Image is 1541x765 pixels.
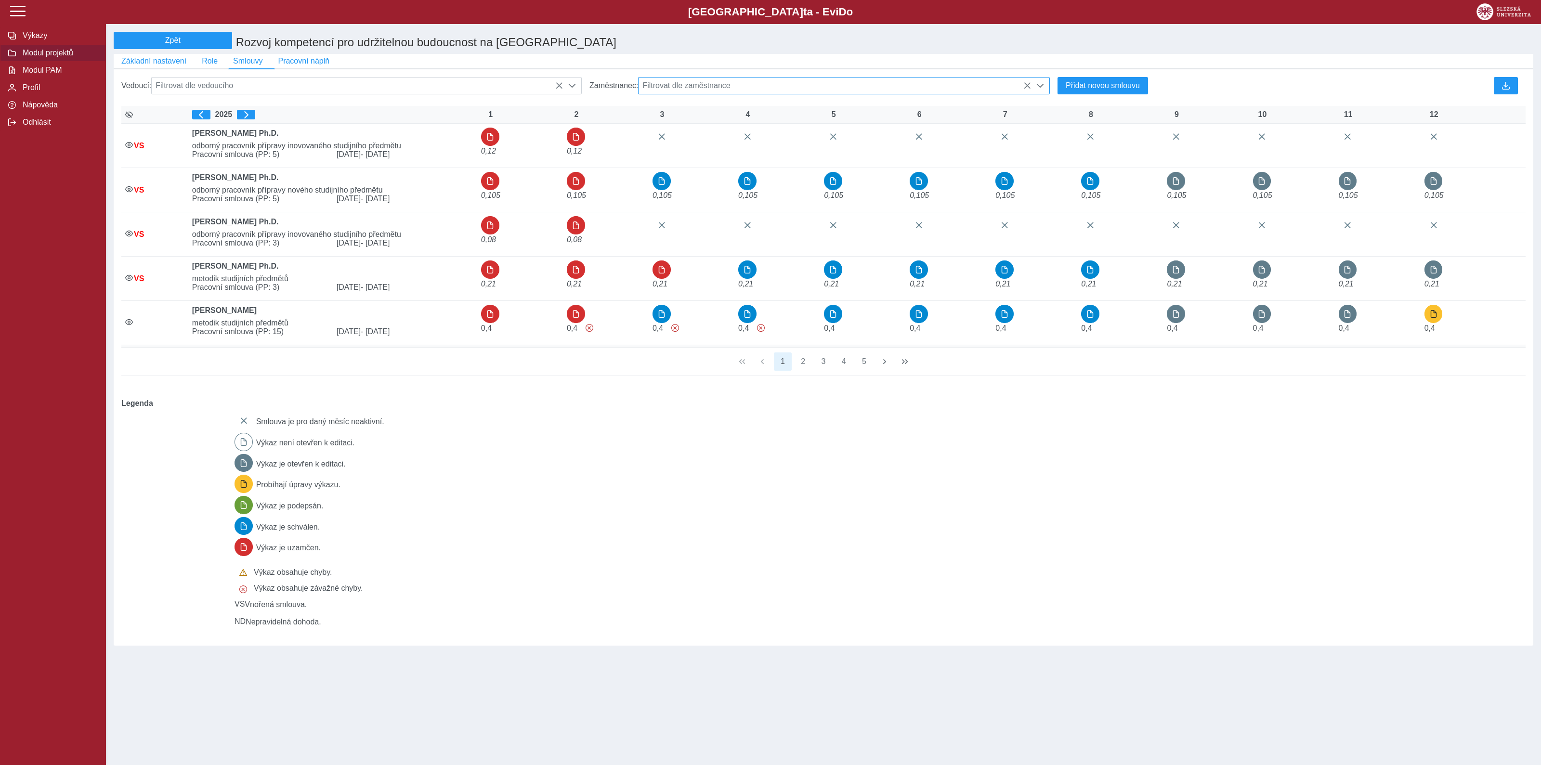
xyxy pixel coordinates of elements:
i: Smlouva je aktivní [125,230,133,237]
span: - [DATE] [361,239,390,247]
span: Smlouva vnořená do kmene [134,186,144,194]
span: VNOŘENÁ SMLOUVA - Úvazek : 1,68 h / den. 8,4 h / týden. [567,280,582,288]
span: odborný pracovník přípravy inovovaného studijního předmětu [188,230,477,239]
div: 5 [824,110,843,119]
span: - [DATE] [361,150,390,158]
span: VNOŘENÁ SMLOUVA - Úvazek : 0,84 h / den. 4,2 h / týden. [567,191,586,199]
span: Úvazek : 3,2 h / den. 16 h / týden. [1424,324,1435,332]
span: VNOŘENÁ SMLOUVA - Úvazek : 0,84 h / den. 4,2 h / týden. [995,191,1015,199]
button: 5 [855,352,874,371]
span: Pracovní smlouva (PP: 5) [188,150,333,159]
button: Smlouvy [225,54,270,68]
span: Odhlásit [20,118,98,127]
span: VNOŘENÁ SMLOUVA - Úvazek : 0,84 h / den. 4,2 h / týden. [738,191,757,199]
span: VNOŘENÁ SMLOUVA - Úvazek : 0,84 h / den. 4,2 h / týden. [653,191,672,199]
span: VNOŘENÁ SMLOUVA - Úvazek : 1,68 h / den. 8,4 h / týden. [995,280,1010,288]
span: VNOŘENÁ SMLOUVA - Úvazek : 1,68 h / den. 8,4 h / týden. [1339,280,1354,288]
span: Úvazek : 3,2 h / den. 16 h / týden. [910,324,920,332]
i: Smlouva je aktivní [125,274,133,282]
div: 10 [1253,110,1272,119]
div: Zaměstnanec: [586,73,1054,98]
span: Zpět [118,36,228,45]
span: Nápověda [20,101,98,109]
button: 1 [774,352,792,371]
span: metodik studijních předmětů [188,274,477,283]
span: Smlouva vnořená do kmene [235,600,245,608]
span: Role [202,57,218,65]
b: [PERSON_NAME] [192,306,257,314]
span: Smlouva vnořená do kmene [134,274,144,283]
span: [DATE] [333,283,477,292]
span: VNOŘENÁ SMLOUVA - Úvazek : 0,84 h / den. 4,2 h / týden. [1253,191,1272,199]
button: Přidat novou smlouvu [1058,77,1148,94]
span: [DATE] [333,327,477,336]
span: D [838,6,846,18]
div: 12 [1424,110,1444,119]
span: Výkazy [20,31,98,40]
b: [PERSON_NAME] Ph.D. [192,262,279,270]
span: [DATE] [333,239,477,247]
span: Filtrovat dle vedoucího [152,78,563,94]
span: Pracovní smlouva (PP: 3) [188,283,333,292]
div: 2025 [192,110,473,119]
span: Úvazek : 3,2 h / den. 16 h / týden. [481,324,492,332]
span: VNOŘENÁ SMLOUVA - Úvazek : 1,68 h / den. 8,4 h / týden. [910,280,925,288]
span: Vedoucí: [121,81,151,90]
button: Základní nastavení [114,54,194,68]
b: [GEOGRAPHIC_DATA] a - Evi [29,6,1512,18]
span: Smlouva vnořená do kmene [134,142,144,150]
span: Pracovní smlouva (PP: 3) [188,239,333,247]
div: 6 [910,110,929,119]
span: Pracovní smlouva (PP: 15) [188,327,333,336]
div: 7 [995,110,1015,119]
span: VNOŘENÁ SMLOUVA - Úvazek : 1,68 h / den. 8,4 h / týden. [1424,280,1439,288]
span: Úvazek : 3,2 h / den. 16 h / týden. [995,324,1006,332]
button: Pracovní náplň [270,54,337,68]
span: VNOŘENÁ SMLOUVA - Úvazek : 1,68 h / den. 8,4 h / týden. [653,280,667,288]
span: VNOŘENÁ SMLOUVA - Úvazek : 1,68 h / den. 8,4 h / týden. [481,280,496,288]
span: VNOŘENÁ SMLOUVA - Úvazek : 1,68 h / den. 8,4 h / týden. [1167,280,1182,288]
b: [PERSON_NAME] Ph.D. [192,129,279,137]
img: logo_web_su.png [1476,3,1531,20]
span: [DATE] [333,194,477,203]
b: [PERSON_NAME] Ph.D. [192,218,279,226]
span: VNOŘENÁ SMLOUVA - Úvazek : 0,84 h / den. 4,2 h / týden. [910,191,929,199]
button: 4 [835,352,853,371]
span: Úvazek : 3,2 h / den. 16 h / týden. [653,324,663,332]
i: Zobrazit aktivní / neaktivní smlouvy [125,111,133,118]
b: [PERSON_NAME] Ph.D. [192,173,279,182]
div: 2 [567,110,586,119]
span: odborný pracovník přípravy inovovaného studijního předmětu [188,142,477,150]
span: Úvazek : 3,2 h / den. 16 h / týden. [1081,324,1092,332]
div: 11 [1339,110,1358,119]
button: 3 [814,352,833,371]
span: Vnořená smlouva. [245,600,307,608]
div: 4 [738,110,757,119]
span: Úvazek : 3,2 h / den. 16 h / týden. [1339,324,1349,332]
span: Probíhají úpravy výkazu. [256,480,340,489]
span: Výkaz je otevřen k editaci. [256,460,346,468]
i: Smlouva je aktivní [125,141,133,149]
button: Zpět [114,32,232,49]
span: Filtrovat dle zaměstnance [639,78,1031,94]
span: VNOŘENÁ SMLOUVA - Úvazek : 1,68 h / den. 8,4 h / týden. [738,280,753,288]
span: Přidat novou smlouvu [1066,81,1140,90]
span: - [DATE] [361,194,390,203]
span: Výkaz není otevřen k editaci. [256,439,355,447]
span: Výkaz obsahuje závažné chyby. [757,324,765,332]
div: 3 [653,110,672,119]
span: VNOŘENÁ SMLOUVA - Úvazek : 0,64 h / den. 3,2 h / týden. [481,235,496,244]
span: Smlouva vnořená do kmene [134,230,144,238]
span: Pracovní smlouva (PP: 5) [188,194,333,203]
span: odborný pracovník přípravy nového studijního předmětu [188,186,477,194]
span: Pracovní náplň [278,57,329,65]
span: Modul projektů [20,49,98,57]
span: VNOŘENÁ SMLOUVA - Úvazek : 1,68 h / den. 8,4 h / týden. [824,280,839,288]
span: Výkaz obsahuje závažné chyby. [671,324,679,332]
span: Smlouvy [233,57,262,65]
span: Výkaz je uzamčen. [256,544,321,552]
span: VNOŘENÁ SMLOUVA - Úvazek : 1,68 h / den. 8,4 h / týden. [1081,280,1096,288]
span: Základní nastavení [121,57,186,65]
i: Smlouva je aktivní [125,185,133,193]
span: Úvazek : 3,2 h / den. 16 h / týden. [1167,324,1177,332]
